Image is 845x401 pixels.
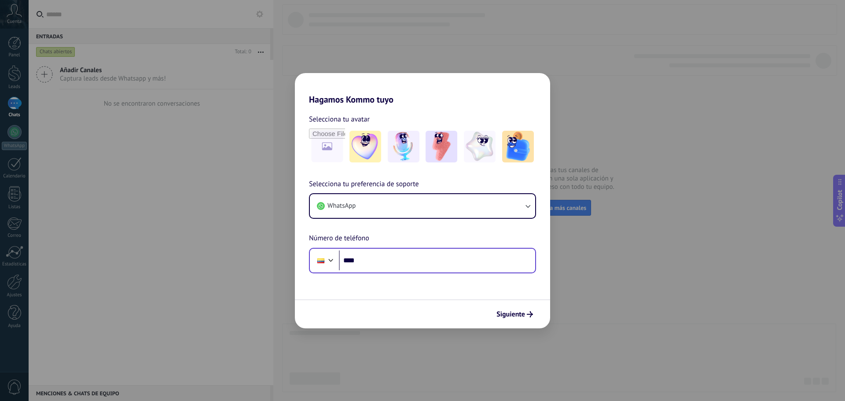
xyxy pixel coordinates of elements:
img: -4.jpeg [464,131,496,162]
h2: Hagamos Kommo tuyo [295,73,550,105]
button: WhatsApp [310,194,535,218]
span: Selecciona tu preferencia de soporte [309,179,419,190]
button: Siguiente [492,307,537,322]
img: -3.jpeg [426,131,457,162]
div: Ecuador: + 593 [312,251,329,270]
img: -1.jpeg [349,131,381,162]
img: -2.jpeg [388,131,419,162]
span: Siguiente [496,311,525,317]
img: -5.jpeg [502,131,534,162]
span: Número de teléfono [309,233,369,244]
span: Selecciona tu avatar [309,114,370,125]
span: WhatsApp [327,202,356,210]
